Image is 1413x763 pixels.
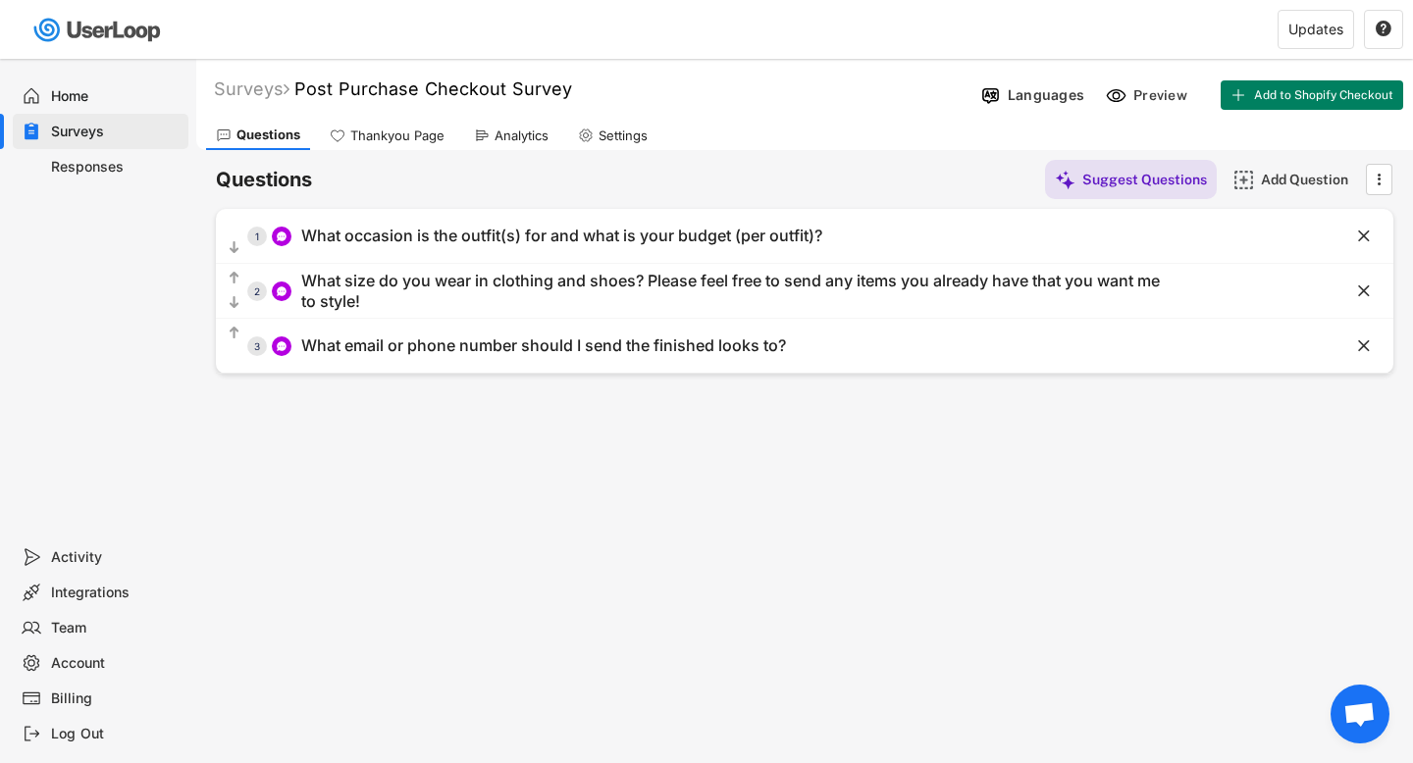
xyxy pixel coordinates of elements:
[226,238,242,258] button: 
[1261,171,1359,188] div: Add Question
[1358,335,1370,356] text: 
[1369,165,1388,194] button: 
[1354,336,1374,356] button: 
[1354,227,1374,246] button: 
[276,340,288,352] img: ConversationMinor.svg
[51,87,181,106] div: Home
[1354,281,1374,301] button: 
[495,127,549,144] div: Analytics
[1082,171,1207,188] div: Suggest Questions
[247,286,267,296] div: 2
[230,325,239,341] text: 
[226,293,242,313] button: 
[247,231,267,241] div: 1
[1133,86,1192,104] div: Preview
[1358,226,1370,246] text: 
[226,269,242,288] button: 
[276,285,288,297] img: ConversationMinor.svg
[214,77,289,100] div: Surveys
[51,158,181,177] div: Responses
[1376,20,1391,37] text: 
[51,123,181,141] div: Surveys
[301,271,1165,312] div: What size do you wear in clothing and shoes? Please feel free to send any items you already have ...
[980,85,1001,106] img: Language%20Icon.svg
[226,324,242,343] button: 
[236,127,300,143] div: Questions
[1008,86,1084,104] div: Languages
[301,335,786,356] div: What email or phone number should I send the finished looks to?
[1358,280,1370,301] text: 
[1288,23,1343,36] div: Updates
[51,548,181,567] div: Activity
[51,584,181,602] div: Integrations
[599,127,648,144] div: Settings
[29,10,168,50] img: userloop-logo-01.svg
[230,270,239,286] text: 
[51,654,181,673] div: Account
[294,78,572,99] font: Post Purchase Checkout Survey
[1378,169,1382,189] text: 
[1055,170,1075,190] img: MagicMajor%20%28Purple%29.svg
[1254,89,1393,101] span: Add to Shopify Checkout
[1331,685,1389,743] a: Open chat
[51,689,181,708] div: Billing
[1375,21,1392,38] button: 
[51,725,181,743] div: Log Out
[350,127,445,144] div: Thankyou Page
[301,226,822,246] div: What occasion is the outfit(s) for and what is your budget (per outfit)?
[276,230,288,242] img: ConversationMinor.svg
[247,341,267,351] div: 3
[1221,80,1403,110] button: Add to Shopify Checkout
[1233,170,1254,190] img: AddMajor.svg
[230,294,239,311] text: 
[230,239,239,256] text: 
[51,619,181,637] div: Team
[216,167,312,193] h6: Questions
